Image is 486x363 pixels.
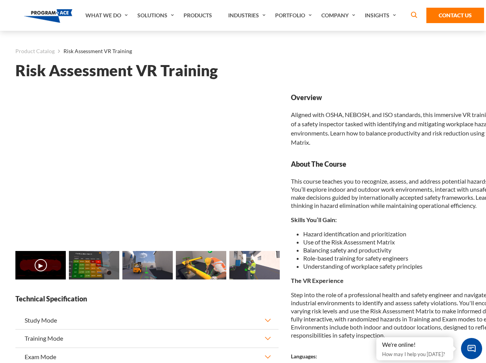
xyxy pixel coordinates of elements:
[229,251,280,279] img: Risk Assessment VR Training - Preview 4
[15,251,66,279] img: Risk Assessment VR Training - Video 0
[122,251,173,279] img: Risk Assessment VR Training - Preview 2
[291,353,317,360] strong: Languages:
[15,311,279,329] button: Study Mode
[15,46,55,56] a: Product Catalog
[15,93,279,241] iframe: Risk Assessment VR Training - Video 0
[15,294,279,304] strong: Technical Specification
[382,350,448,359] p: How may I help you [DATE]?
[55,46,132,56] li: Risk Assessment VR Training
[69,251,119,279] img: Risk Assessment VR Training - Preview 1
[382,341,448,349] div: We're online!
[426,8,484,23] a: Contact Us
[24,9,73,23] img: Program-Ace
[176,251,226,279] img: Risk Assessment VR Training - Preview 3
[15,330,279,347] button: Training Mode
[35,259,47,271] button: ▶
[461,338,482,359] span: Chat Widget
